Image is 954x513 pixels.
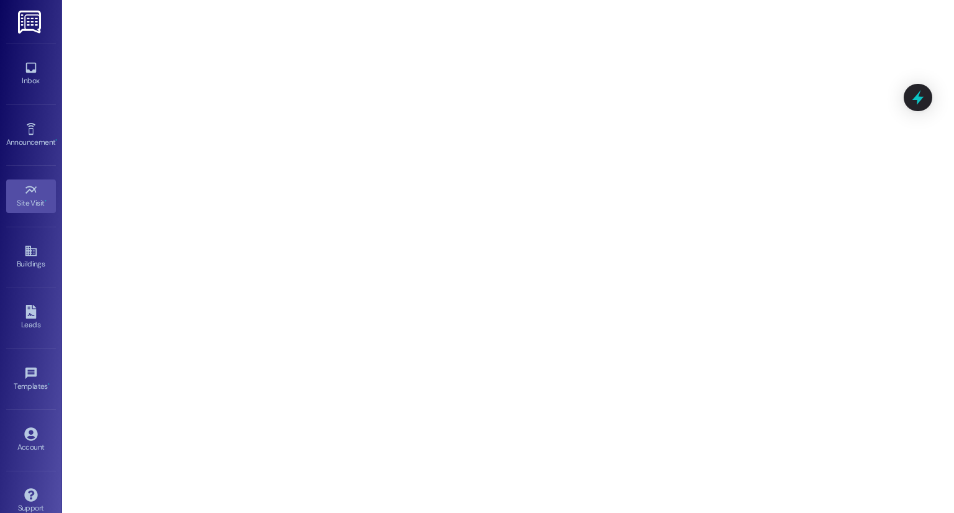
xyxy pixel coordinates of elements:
img: ResiDesk Logo [18,11,43,34]
a: Inbox [6,57,56,91]
a: Templates • [6,363,56,396]
a: Account [6,424,56,457]
span: • [55,136,57,145]
a: Buildings [6,240,56,274]
span: • [45,197,47,206]
a: Site Visit • [6,179,56,213]
span: • [48,380,50,389]
a: Leads [6,301,56,335]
